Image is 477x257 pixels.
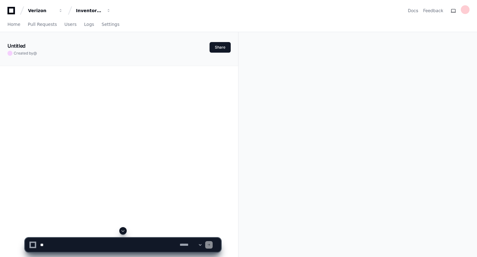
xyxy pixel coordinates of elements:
a: Settings [102,17,119,32]
a: Users [64,17,77,32]
button: Feedback [423,7,443,14]
span: Logs [84,22,94,26]
a: Home [7,17,20,32]
button: Inventory Management [73,5,113,16]
button: Verizon [26,5,65,16]
span: @ [33,51,37,55]
h1: Untitled [7,42,26,50]
span: Pull Requests [28,22,57,26]
div: Verizon [28,7,55,14]
a: Docs [408,7,418,14]
a: Logs [84,17,94,32]
div: Inventory Management [76,7,103,14]
span: Settings [102,22,119,26]
a: Pull Requests [28,17,57,32]
button: Share [210,42,231,53]
span: Home [7,22,20,26]
span: Users [64,22,77,26]
span: Created by [14,51,37,56]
